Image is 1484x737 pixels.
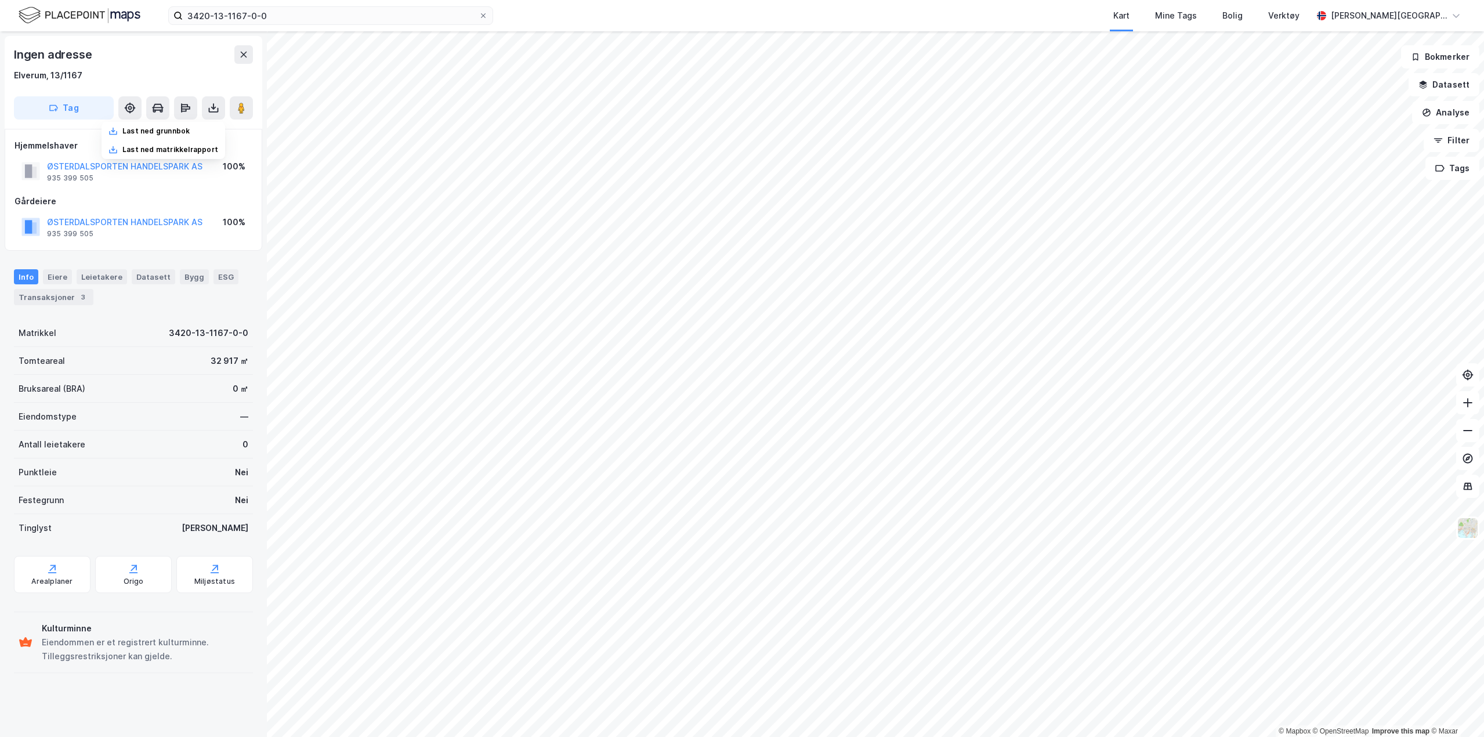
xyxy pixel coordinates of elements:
[47,174,93,183] div: 935 399 505
[1155,9,1197,23] div: Mine Tags
[1113,9,1130,23] div: Kart
[122,127,190,136] div: Last ned grunnbok
[240,410,248,424] div: —
[43,269,72,284] div: Eiere
[1222,9,1243,23] div: Bolig
[169,326,248,340] div: 3420-13-1167-0-0
[19,382,85,396] div: Bruksareal (BRA)
[1401,45,1479,68] button: Bokmerker
[1424,129,1479,152] button: Filter
[1457,517,1479,539] img: Z
[1412,101,1479,124] button: Analyse
[19,326,56,340] div: Matrikkel
[1268,9,1300,23] div: Verktøy
[19,410,77,424] div: Eiendomstype
[19,438,85,451] div: Antall leietakere
[1313,727,1369,735] a: OpenStreetMap
[31,577,73,586] div: Arealplaner
[1409,73,1479,96] button: Datasett
[77,291,89,303] div: 3
[132,269,175,284] div: Datasett
[180,269,209,284] div: Bygg
[19,493,64,507] div: Festegrunn
[223,160,245,174] div: 100%
[19,5,140,26] img: logo.f888ab2527a4732fd821a326f86c7f29.svg
[15,139,252,153] div: Hjemmelshaver
[233,382,248,396] div: 0 ㎡
[14,289,93,305] div: Transaksjoner
[19,465,57,479] div: Punktleie
[19,354,65,368] div: Tomteareal
[213,269,238,284] div: ESG
[242,438,248,451] div: 0
[194,577,235,586] div: Miljøstatus
[19,521,52,535] div: Tinglyst
[15,194,252,208] div: Gårdeiere
[14,96,114,120] button: Tag
[14,45,94,64] div: Ingen adresse
[47,229,93,239] div: 935 399 505
[122,145,218,154] div: Last ned matrikkelrapport
[223,215,245,229] div: 100%
[235,465,248,479] div: Nei
[42,622,248,635] div: Kulturminne
[42,635,248,663] div: Eiendommen er et registrert kulturminne. Tilleggsrestriksjoner kan gjelde.
[211,354,248,368] div: 32 917 ㎡
[235,493,248,507] div: Nei
[182,521,248,535] div: [PERSON_NAME]
[1372,727,1429,735] a: Improve this map
[14,68,82,82] div: Elverum, 13/1167
[1426,681,1484,737] iframe: Chat Widget
[183,7,479,24] input: Søk på adresse, matrikkel, gårdeiere, leietakere eller personer
[77,269,127,284] div: Leietakere
[1425,157,1479,180] button: Tags
[124,577,144,586] div: Origo
[1331,9,1447,23] div: [PERSON_NAME][GEOGRAPHIC_DATA]
[1279,727,1311,735] a: Mapbox
[14,269,38,284] div: Info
